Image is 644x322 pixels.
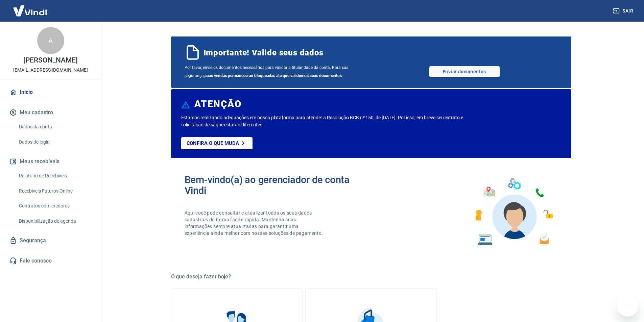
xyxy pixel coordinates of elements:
[16,199,93,213] a: Contratos com credores
[8,0,52,21] img: Vindi
[185,64,371,80] span: Por favor, envie os documentos necessários para validar a titularidade da conta. Para sua seguran...
[194,101,241,107] h6: ATENÇÃO
[16,169,93,183] a: Relatório de Recebíveis
[8,85,93,100] a: Início
[185,174,371,196] h2: Bem-vindo(a) ao gerenciador de conta Vindi
[171,273,571,280] h5: O que deseja fazer hoje?
[16,184,93,198] a: Recebíveis Futuros Online
[8,253,93,268] a: Fale conosco
[8,233,93,248] a: Segurança
[185,209,325,237] p: Aqui você pode consultar e atualizar todos os seus dados cadastrais de forma fácil e rápida. Mant...
[205,73,342,78] b: suas vendas permanecerão bloqueadas até que validemos seus documentos
[181,137,253,149] a: Confira o que muda
[469,174,558,249] img: Imagem de um avatar masculino com diversos icones exemplificando as funcionalidades do gerenciado...
[16,135,93,149] a: Dados de login
[16,214,93,228] a: Disponibilização de agenda
[16,120,93,134] a: Dados da conta
[612,5,636,17] button: Sair
[23,57,77,64] p: [PERSON_NAME]
[204,47,324,58] span: Importante! Valide seus dados
[429,66,500,77] a: Enviar documentos
[8,105,93,120] button: Meu cadastro
[181,114,485,128] p: Estamos realizando adequações em nossa plataforma para atender a Resolução BCB nº 150, de [DATE]....
[617,295,639,317] iframe: Botão para abrir a janela de mensagens
[37,27,64,54] div: A
[187,140,239,146] p: Confira o que muda
[8,154,93,169] button: Meus recebíveis
[13,67,88,74] p: [EMAIL_ADDRESS][DOMAIN_NAME]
